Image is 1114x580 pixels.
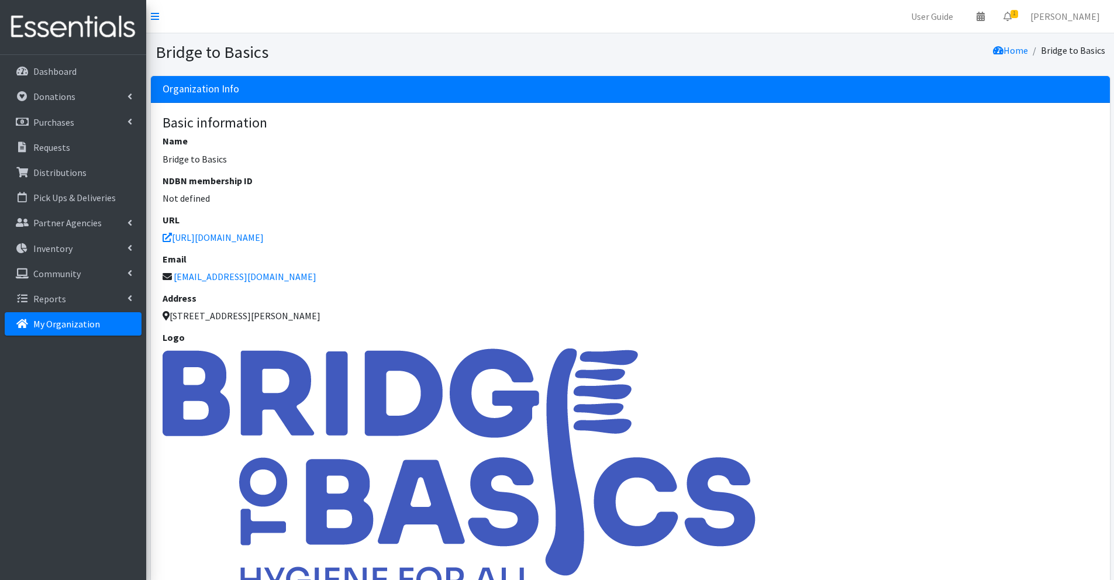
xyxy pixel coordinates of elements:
h6: Address [163,293,1098,304]
h6: URL [163,215,1098,226]
a: Pick Ups & Deliveries [5,186,142,209]
p: Requests [33,141,70,153]
p: Community [33,268,81,279]
a: [PERSON_NAME] [1021,5,1109,28]
address: [STREET_ADDRESS][PERSON_NAME] [163,309,1098,323]
li: Bridge to Basics [1028,42,1105,59]
a: 1 [994,5,1021,28]
h6: NDBN membership ID [163,175,1098,187]
a: Dashboard [5,60,142,83]
p: Dashboard [33,65,77,77]
a: Purchases [5,111,142,134]
a: Inventory [5,237,142,260]
a: User Guide [902,5,963,28]
p: Distributions [33,167,87,178]
a: My Organization [5,312,142,336]
a: Email organization - opens in new tab [174,271,316,282]
p: Pick Ups & Deliveries [33,192,116,203]
img: HumanEssentials [5,8,142,47]
h6: Name [163,136,1098,147]
p: Not defined [163,191,1098,205]
h1: Bridge to Basics [156,42,626,63]
p: Partner Agencies [33,217,102,229]
a: Community [5,262,142,285]
a: Requests [5,136,142,159]
p: Bridge to Basics [163,152,1098,166]
a: [URL][DOMAIN_NAME] [163,232,264,243]
p: My Organization [33,318,100,330]
a: Reports [5,287,142,310]
a: Donations [5,85,142,108]
a: Distributions [5,161,142,184]
h4: Basic information [163,115,1098,132]
a: Home [993,44,1028,56]
p: Reports [33,293,66,305]
h6: Logo [163,332,1098,343]
p: Purchases [33,116,74,128]
h6: Email [163,254,1098,265]
a: Partner Agencies [5,211,142,234]
span: 1 [1010,10,1018,18]
h2: Organization Info [163,83,239,95]
p: Inventory [33,243,73,254]
p: Donations [33,91,75,102]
